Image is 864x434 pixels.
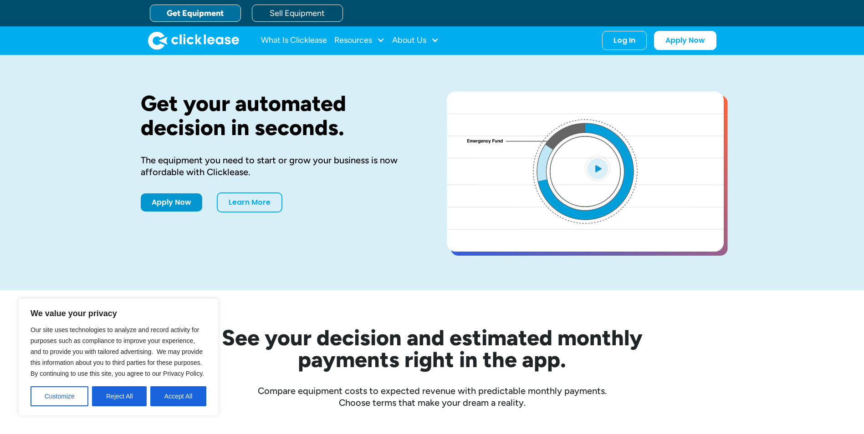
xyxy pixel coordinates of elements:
button: Reject All [92,386,147,406]
button: Accept All [150,386,206,406]
a: What Is Clicklease [261,31,327,50]
a: open lightbox [447,91,724,252]
div: About Us [392,31,439,50]
a: Learn More [217,192,282,212]
a: Apply Now [141,193,202,212]
span: Our site uses technologies to analyze and record activity for purposes such as compliance to impr... [31,326,204,377]
div: We value your privacy [18,298,219,416]
h2: See your decision and estimated monthly payments right in the app. [177,327,687,370]
a: home [148,31,239,50]
div: Compare equipment costs to expected revenue with predictable monthly payments. Choose terms that ... [141,385,724,409]
a: Get Equipment [150,5,241,22]
div: Log In [613,36,635,45]
img: Clicklease logo [148,31,239,50]
p: We value your privacy [31,308,206,319]
h1: Get your automated decision in seconds. [141,91,418,140]
div: Resources [334,31,385,50]
a: Apply Now [654,31,716,50]
a: Sell Equipment [252,5,343,22]
div: The equipment you need to start or grow your business is now affordable with Clicklease. [141,154,418,178]
img: Blue play button logo on a light blue circular background [585,156,610,181]
button: Customize [31,386,88,406]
